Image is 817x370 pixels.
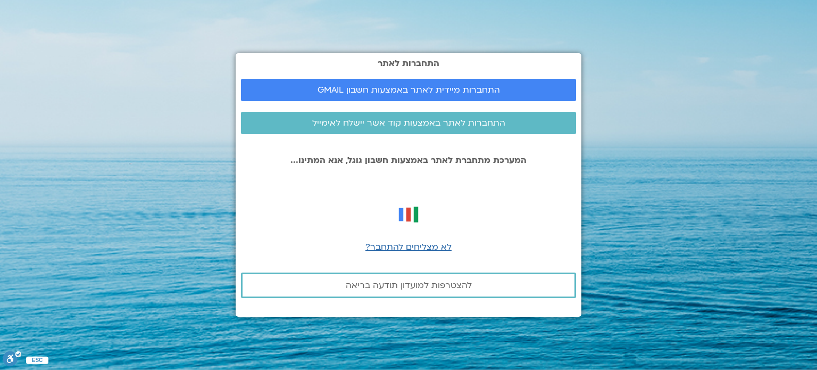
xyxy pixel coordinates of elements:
[241,59,576,68] h2: התחברות לאתר
[365,241,452,253] a: לא מצליחים להתחבר?
[241,155,576,165] p: המערכת מתחברת לאתר באמצעות חשבון גוגל, אנא המתינו...
[241,112,576,134] a: התחברות לאתר באמצעות קוד אשר יישלח לאימייל
[312,118,505,128] span: התחברות לאתר באמצעות קוד אשר יישלח לאימייל
[318,85,500,95] span: התחברות מיידית לאתר באמצעות חשבון GMAIL
[346,281,472,290] span: להצטרפות למועדון תודעה בריאה
[241,79,576,101] a: התחברות מיידית לאתר באמצעות חשבון GMAIL
[241,273,576,298] a: להצטרפות למועדון תודעה בריאה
